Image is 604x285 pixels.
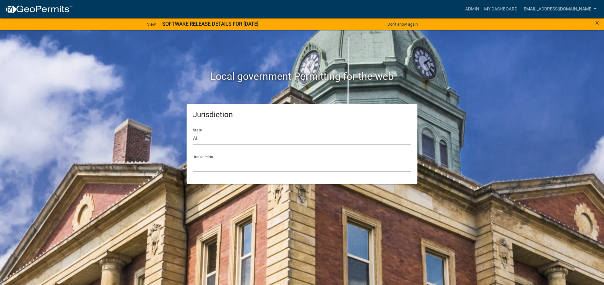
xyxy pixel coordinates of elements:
a: My Dashboard [482,3,520,15]
a: [EMAIL_ADDRESS][DOMAIN_NAME] [520,3,599,15]
span: × [595,18,599,27]
a: Admin [463,3,482,15]
a: View [145,19,158,29]
h2: Local government Permitting for the web [126,70,478,82]
button: Close [595,19,599,27]
button: Don't show again [385,19,420,29]
strong: SOFTWARE RELEASE DETAILS FOR [DATE] [162,21,258,27]
h5: Jurisdiction [193,110,411,119]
